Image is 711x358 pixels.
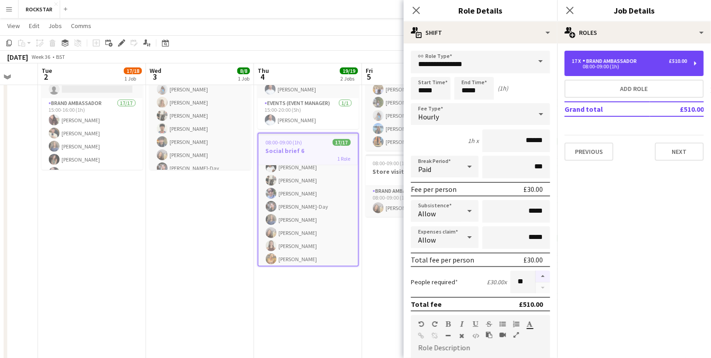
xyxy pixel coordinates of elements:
div: Roles [557,22,711,43]
span: 1 Role [338,155,351,162]
td: Grand total [565,102,650,116]
span: Week 36 [30,53,52,60]
span: Tue [42,67,52,75]
div: 1 Job [238,75,250,82]
span: 19/19 [340,67,358,74]
span: Comms [71,22,91,30]
div: £30.00 x [487,278,507,286]
button: Increase [536,271,550,282]
span: Paid [418,165,431,174]
div: Total fee [411,300,442,309]
div: [DATE] [7,53,28,62]
button: HTML Code [472,332,479,339]
app-job-card: 08:00-09:00 (1h)17/17Social brief 61 Role[PERSON_NAME]Princess [PERSON_NAME][PERSON_NAME][PERSON_... [258,133,359,267]
div: £510.00 [669,58,687,64]
div: BST [56,53,65,60]
button: Fullscreen [513,331,519,339]
button: Unordered List [499,320,506,328]
div: 2 Jobs [340,75,358,82]
button: Bold [445,320,452,328]
div: 1 Job [124,75,141,82]
span: Allow [418,209,436,218]
button: Undo [418,320,424,328]
div: £510.00 [519,300,543,309]
span: 2 [40,72,52,82]
button: Insert video [499,331,506,339]
span: 5 [364,72,373,82]
span: Edit [29,22,39,30]
span: 8/8 [237,67,250,74]
app-job-card: 08:00-09:00 (1h)8/8Social brief 71 RoleBrand Ambassador8/808:00-09:00 (1h)[PERSON_NAME][PERSON_NA... [150,36,251,170]
button: Text Color [527,320,533,328]
button: Next [655,143,704,161]
a: Comms [67,20,95,32]
span: Hourly [418,112,439,121]
div: (1h) [498,84,508,92]
span: 08:00-09:00 (1h) [373,160,410,167]
span: Wed [150,67,161,75]
button: Clear Formatting [459,332,465,339]
td: £510.00 [650,102,704,116]
app-card-role: Brand Ambassador5/508:00-09:00 (1h)[PERSON_NAME][PERSON_NAME][PERSON_NAME][PERSON_NAME][PERSON_NAME] [366,67,467,151]
a: View [4,20,24,32]
button: Underline [472,320,479,328]
button: Previous [565,143,613,161]
span: View [7,22,20,30]
button: Italic [459,320,465,328]
button: Paste as plain text [486,331,492,339]
span: Thu [258,67,269,75]
div: Fee per person [411,185,457,194]
span: 4 [256,72,269,82]
span: 08:00-09:00 (1h) [266,139,302,146]
div: 08:00-09:00 (1h) [572,64,687,69]
span: 17/17 [333,139,351,146]
span: 3 [148,72,161,82]
a: Jobs [45,20,66,32]
div: Brand Ambassador [583,58,640,64]
app-job-card: 08:00-09:00 (1h)1/1Store visit incentive1 RoleBrand Ambassador1/108:00-09:00 (1h)[PERSON_NAME] [366,154,467,217]
button: Horizontal Line [445,332,452,339]
span: 17/18 [124,67,142,74]
div: Shift [404,22,557,43]
h3: Role Details [404,5,557,16]
app-card-role: Brand Ambassador1/108:00-09:00 (1h)[PERSON_NAME] [366,186,467,217]
button: Redo [432,320,438,328]
a: Edit [25,20,43,32]
button: Add role [565,80,704,98]
app-card-role: Events (Event Manager)1/115:00-20:00 (5h)[PERSON_NAME] [258,98,359,129]
div: £30.00 [523,255,543,264]
div: Total fee per person [411,255,474,264]
app-card-role: Brand Ambassador17/1715:00-16:00 (1h)[PERSON_NAME][PERSON_NAME][PERSON_NAME][PERSON_NAME][PERSON_... [42,98,143,339]
app-job-card: 08:00-09:00 (1h)5/5Store visit incentive1 RoleBrand Ambassador5/508:00-09:00 (1h)[PERSON_NAME][PE... [366,36,467,151]
button: Strikethrough [486,320,492,328]
span: Fri [366,67,373,75]
button: ROCKSTAR [19,0,60,18]
h3: Job Details [557,5,711,16]
h3: Social brief 6 [259,147,358,155]
label: People required [411,278,458,286]
div: 1h x [468,137,479,145]
span: Jobs [48,22,62,30]
app-card-role: Brand Ambassador8/808:00-09:00 (1h)[PERSON_NAME][PERSON_NAME][PERSON_NAME][PERSON_NAME][PERSON_NA... [150,67,251,190]
app-job-card: 08:00-16:00 (8h)17/18Festival content2 RolesAssistant EM - Deliveroo FR0/108:00-16:00 (8h) Brand ... [42,36,143,170]
h3: Store visit incentive [366,167,467,176]
button: Ordered List [513,320,519,328]
span: Allow [418,235,436,244]
div: £30.00 [523,185,543,194]
div: 17 x [572,58,583,64]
